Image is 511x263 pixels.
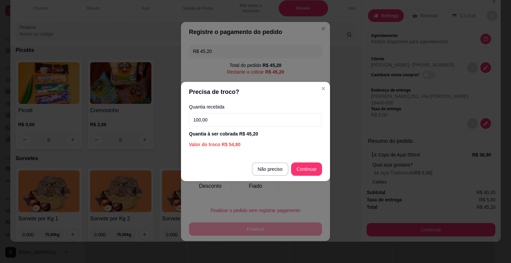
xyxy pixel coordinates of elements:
[181,82,330,102] header: Precisa de troco?
[291,162,322,176] button: Continuar
[318,83,329,94] button: Close
[189,131,322,137] div: Quantia à ser cobrada R$ 45,20
[189,105,322,109] label: Quantia recebida
[189,141,322,148] div: Valor do troco R$ 54,80
[252,162,289,176] button: Não preciso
